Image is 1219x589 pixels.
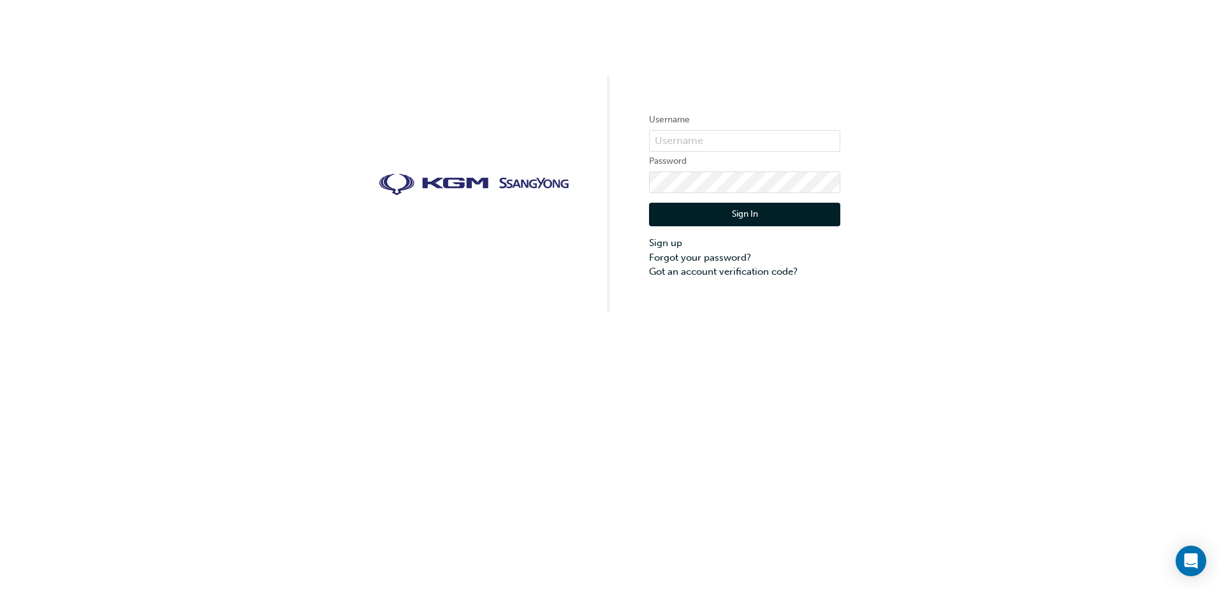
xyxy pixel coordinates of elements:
a: Got an account verification code? [649,265,840,279]
a: Forgot your password? [649,251,840,265]
img: kgm [379,173,570,196]
button: Sign In [649,203,840,227]
div: Open Intercom Messenger [1176,546,1206,576]
label: Username [649,112,840,127]
label: Password [649,154,840,169]
input: Username [649,130,840,152]
a: Sign up [649,236,840,251]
